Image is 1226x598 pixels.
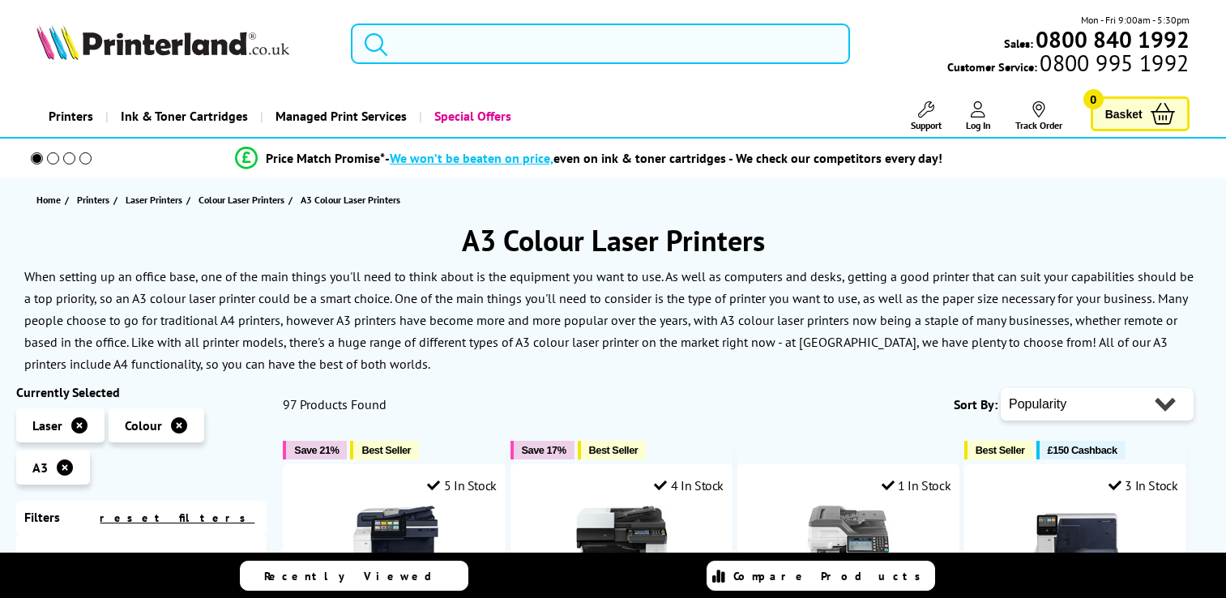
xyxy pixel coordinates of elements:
button: Best Seller [964,441,1033,459]
span: Sort By: [954,396,997,412]
a: Printers [36,96,105,137]
span: Filters [24,509,60,525]
span: 0 [1083,89,1104,109]
span: Save 21% [294,444,339,456]
span: Mon - Fri 9:00am - 5:30pm [1081,12,1190,28]
button: £150 Cashback [1036,441,1126,459]
span: Printers [77,191,109,208]
span: Laser Printers [126,191,182,208]
a: Managed Print Services [260,96,419,137]
img: Printerland Logo [36,24,289,60]
button: Best Seller [578,441,647,459]
a: Printers [77,191,113,208]
button: Save 17% [510,441,575,459]
span: We won’t be beaten on price, [390,150,553,166]
span: Compare Products [733,569,929,583]
a: Basket 0 [1091,96,1190,131]
span: £150 Cashback [1048,444,1117,456]
p: When setting up an office base, one of the main things you'll need to think about is the equipmen... [24,268,1194,306]
div: 5 In Stock [427,477,497,493]
a: Compare Products [707,561,935,591]
a: Support [911,101,942,131]
a: Special Offers [419,96,523,137]
div: 1 In Stock [882,477,951,493]
a: Home [36,191,65,208]
div: 4 In Stock [654,477,724,493]
span: A3 Colour Laser Printers [301,194,400,206]
span: A3 [32,459,48,476]
span: Basket [1105,103,1143,125]
a: reset filters [100,510,254,525]
li: modal_Promise [8,144,1169,173]
a: Laser Printers [126,191,186,208]
a: Log In [966,101,991,131]
span: Colour Laser Printers [199,191,284,208]
span: Price Match Promise* [266,150,385,166]
span: Customer Service: [947,55,1189,75]
span: Best Seller [589,444,639,456]
span: Ink & Toner Cartridges [121,96,248,137]
a: Track Order [1015,101,1062,131]
div: Currently Selected [16,384,267,400]
a: Ink & Toner Cartridges [105,96,260,137]
div: - even on ink & toner cartridges - We check our competitors every day! [385,150,942,166]
span: Laser [32,417,62,434]
button: Best Seller [350,441,419,459]
span: Log In [966,119,991,131]
div: 3 In Stock [1109,477,1178,493]
a: Recently Viewed [240,561,468,591]
a: Printerland Logo [36,24,331,63]
b: 0800 840 1992 [1036,24,1190,54]
span: Save 17% [522,444,566,456]
span: 97 Products Found [283,396,387,412]
span: Best Seller [361,444,411,456]
span: Colour [125,417,162,434]
span: Best Seller [976,444,1025,456]
h1: A3 Colour Laser Printers [16,221,1210,259]
span: 0800 995 1992 [1037,55,1189,70]
span: Support [911,119,942,131]
a: Colour Laser Printers [199,191,288,208]
span: Sales: [1004,36,1033,51]
a: 0800 840 1992 [1033,32,1190,47]
span: Recently Viewed [264,569,448,583]
button: Save 21% [283,441,347,459]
